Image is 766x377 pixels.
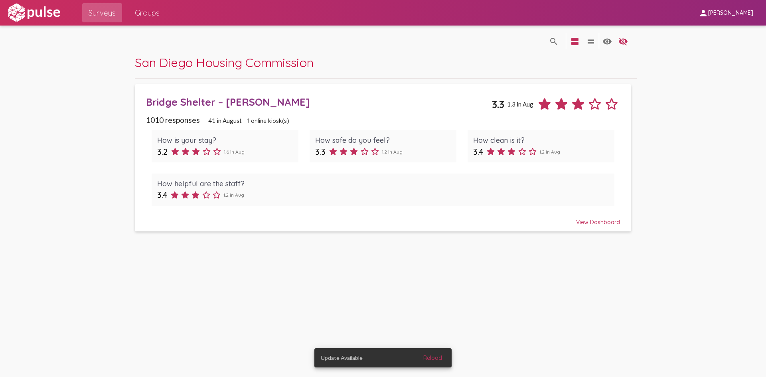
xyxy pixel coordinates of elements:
div: How is your stay? [157,136,293,145]
a: Surveys [82,3,122,22]
span: Groups [135,6,160,20]
button: [PERSON_NAME] [692,5,760,20]
span: 3.3 [492,98,504,111]
mat-icon: person [699,8,708,18]
span: Update Available [321,354,363,362]
button: language [567,33,583,49]
span: 1.6 in Aug [224,149,245,155]
span: 1010 responses [146,115,200,124]
span: San Diego Housing Commission [135,55,314,70]
span: 1.2 in Aug [223,192,244,198]
a: Bridge Shelter – [PERSON_NAME]3.31.3 in Aug1010 responses41 in August1 online kiosk(s)How is your... [135,84,631,231]
mat-icon: language [602,37,612,46]
span: 3.4 [473,147,483,157]
span: 3.4 [157,190,167,200]
span: 1 online kiosk(s) [247,117,289,124]
button: language [615,33,631,49]
span: 1.2 in Aug [382,149,403,155]
mat-icon: language [570,37,580,46]
mat-icon: language [549,37,559,46]
button: language [546,33,562,49]
div: How helpful are the staff? [157,179,609,188]
span: 1.3 in Aug [507,101,533,108]
mat-icon: language [586,37,596,46]
div: View Dashboard [146,211,620,226]
mat-icon: language [618,37,628,46]
div: How clean is it? [473,136,609,145]
span: Surveys [89,6,116,20]
div: Bridge Shelter – [PERSON_NAME] [146,96,492,108]
a: Groups [128,3,166,22]
span: 3.3 [315,147,326,157]
span: 3.2 [157,147,168,157]
span: 1.2 in Aug [539,149,560,155]
img: white-logo.svg [6,3,61,23]
span: Reload [423,354,442,361]
button: Reload [417,351,448,365]
span: 41 in August [208,117,242,124]
button: language [583,33,599,49]
button: language [599,33,615,49]
span: [PERSON_NAME] [708,10,753,17]
div: How safe do you feel? [315,136,451,145]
